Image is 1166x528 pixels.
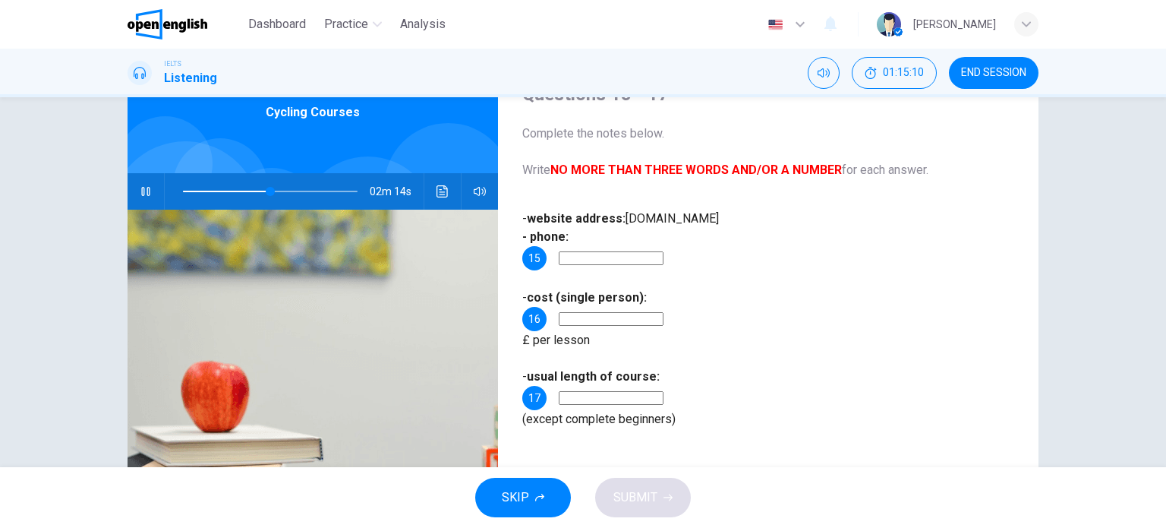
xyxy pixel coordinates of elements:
[522,290,647,305] span: -
[430,173,455,210] button: Click to see the audio transcription
[528,253,540,264] span: 15
[528,393,540,403] span: 17
[522,126,928,177] span: Complete the notes below. Write for each answer.
[527,290,647,305] b: cost (single person):
[370,173,424,210] span: 02m 14s
[128,9,207,40] img: OpenEnglish logo
[318,11,388,38] button: Practice
[949,57,1038,89] button: END SESSION
[394,11,452,38] button: Analysis
[475,478,571,517] button: SKIP
[324,15,368,33] span: Practice
[883,67,924,79] span: 01:15:10
[550,163,842,177] b: NO MORE THAN THREE WORDS AND/OR A NUMBER
[522,211,719,244] span: - [DOMAIN_NAME]
[913,15,996,33] div: [PERSON_NAME]
[164,69,217,87] h1: Listening
[527,369,660,384] b: usual length of course:
[164,58,181,69] span: IELTS
[852,57,937,89] div: Hide
[128,9,242,40] a: OpenEnglish logo
[528,314,540,324] span: 16
[766,19,785,30] img: en
[877,12,901,36] img: Profile picture
[522,369,660,384] span: -
[522,229,569,244] b: - phone:
[400,15,446,33] span: Analysis
[522,333,590,347] span: £ per lesson
[852,57,937,89] button: 01:15:10
[248,15,306,33] span: Dashboard
[522,412,676,426] span: (except complete beginners)
[961,67,1026,79] span: END SESSION
[242,11,312,38] button: Dashboard
[527,211,626,226] b: website address:
[502,487,529,508] span: SKIP
[808,57,840,89] div: Mute
[266,103,360,122] span: Cycling Courses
